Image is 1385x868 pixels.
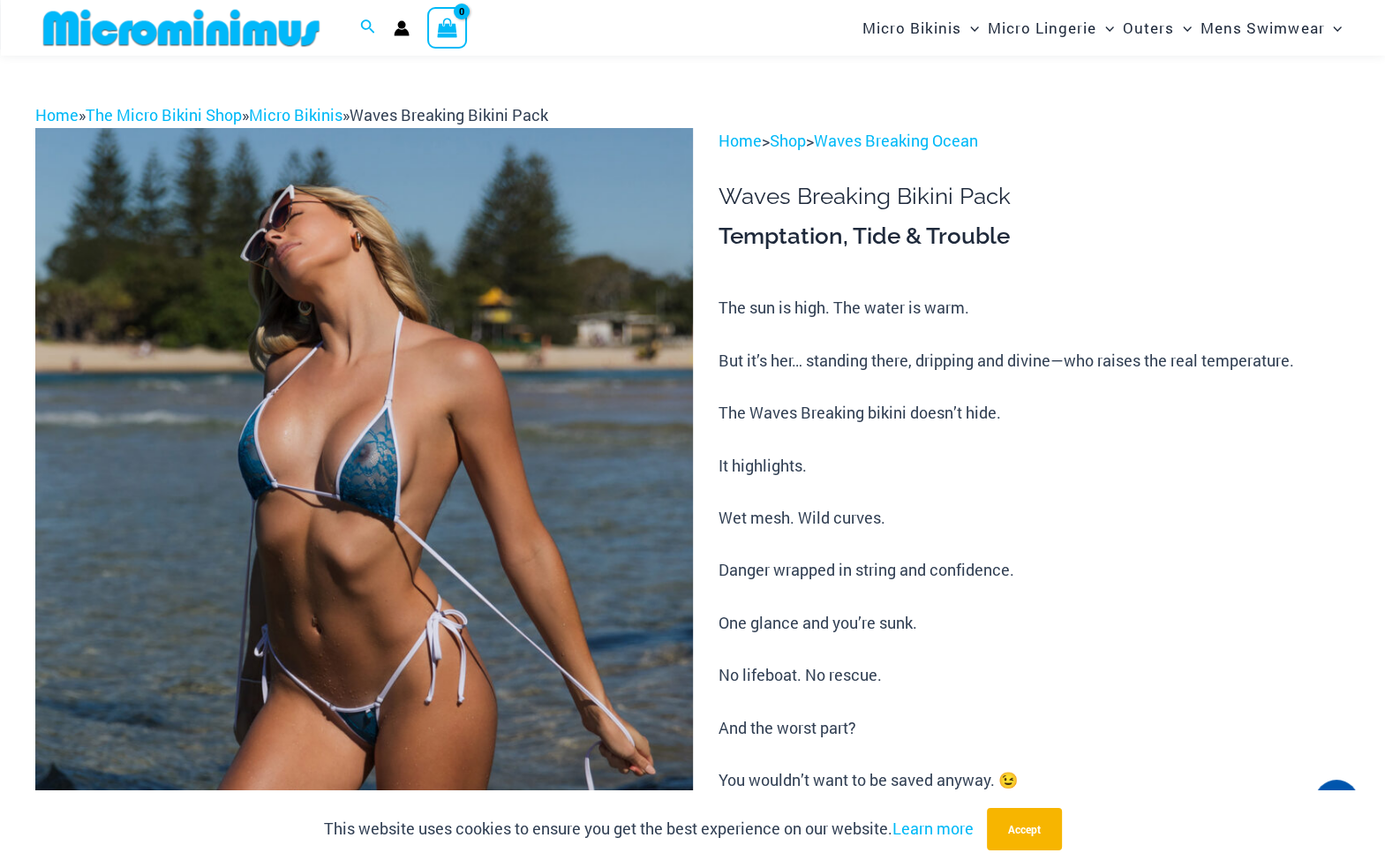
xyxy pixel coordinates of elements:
a: Home [35,104,79,125]
span: Outers [1123,5,1174,50]
span: Menu Toggle [1096,5,1114,50]
a: The Micro Bikini Shop [86,104,242,125]
a: Learn more [892,818,974,839]
span: Micro Bikinis [862,5,961,50]
a: Micro BikinisMenu ToggleMenu Toggle [858,5,983,50]
span: Menu Toggle [961,5,979,50]
p: This website uses cookies to ensure you get the best experience on our website. [324,816,974,842]
a: Home [719,130,762,151]
p: The sun is high. The water is warm. But it’s her… standing there, dripping and divine—who raises ... [719,295,1350,793]
a: OutersMenu ToggleMenu Toggle [1118,5,1196,50]
a: View Shopping Cart, empty [427,7,468,48]
span: Waves Breaking Bikini Pack [350,104,548,125]
a: Waves Breaking Ocean [814,130,978,151]
a: Micro LingerieMenu ToggleMenu Toggle [983,5,1118,50]
span: Menu Toggle [1324,5,1342,50]
a: Search icon link [360,17,376,40]
span: Mens Swimwear [1201,5,1324,50]
a: Mens SwimwearMenu ToggleMenu Toggle [1196,5,1346,50]
p: > > [719,128,1350,155]
a: Account icon link [394,20,410,36]
button: Accept [987,808,1062,850]
span: Micro Lingerie [988,5,1096,50]
h3: Temptation, Tide & Trouble [719,222,1350,252]
a: Micro Bikinis [249,104,342,125]
span: Menu Toggle [1174,5,1192,50]
span: » » » [35,104,548,125]
a: Shop [770,130,806,151]
nav: Site Navigation [855,3,1350,53]
h1: Waves Breaking Bikini Pack [719,183,1350,210]
img: MM SHOP LOGO FLAT [36,8,327,48]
